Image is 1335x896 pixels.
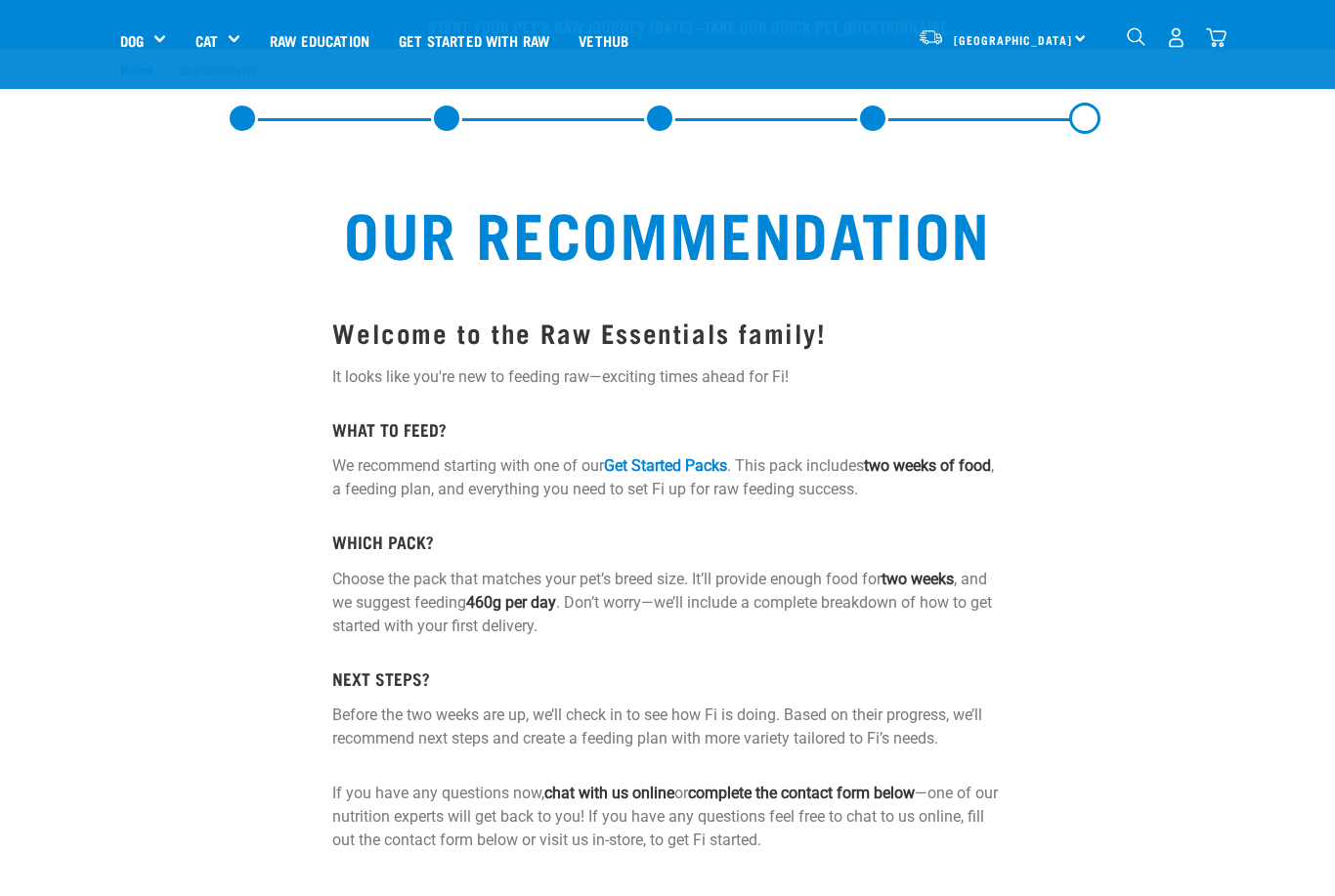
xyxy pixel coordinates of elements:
img: home-icon-1@2x.png [1127,27,1145,46]
strong: 460g per day [466,593,556,612]
p: Before the two weeks are up, we’ll check in to see how Fi is doing. Based on their progress, we’l... [332,704,1002,750]
strong: Welcome to the Raw Essentials family! [332,324,826,339]
strong: two weeks of food [864,456,991,475]
a: Vethub [564,1,643,79]
strong: two weeks [882,570,954,588]
h2: Our Recommendation [159,196,1176,267]
a: Dog [120,29,144,52]
a: Get Started Packs [604,456,727,475]
a: Cat [195,29,218,52]
strong: chat with us online [544,784,674,802]
h5: WHICH PACK? [332,533,1002,552]
p: It looks like you're new to feeding raw—exciting times ahead for Fi! [332,365,1002,389]
h5: NEXT STEPS? [332,669,1002,689]
a: Get started with Raw [384,1,564,79]
img: user.png [1166,27,1186,48]
img: home-icon@2x.png [1206,27,1227,48]
img: van-moving.png [918,28,944,46]
p: If you have any questions now, or —one of our nutrition experts will get back to you! If you have... [332,782,1002,852]
strong: complete the contact form below [688,784,915,802]
p: Choose the pack that matches your pet’s breed size. It’ll provide enough food for , and we sugges... [332,568,1002,638]
p: We recommend starting with one of our . This pack includes , a feeding plan, and everything you n... [332,454,1002,501]
a: Raw Education [255,1,384,79]
strong: WHAT TO FEED? [332,424,447,434]
span: [GEOGRAPHIC_DATA] [954,36,1072,43]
